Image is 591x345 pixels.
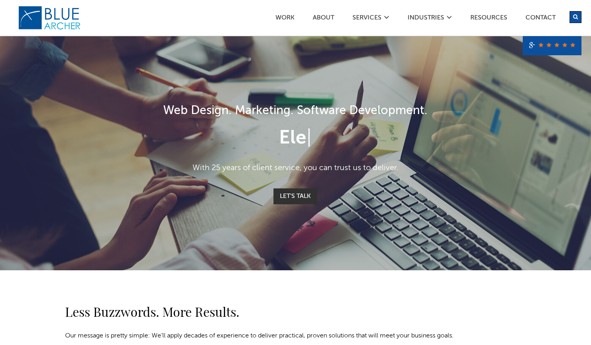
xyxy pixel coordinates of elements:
[65,162,526,174] p: With 25 years of client service, you can trust us to deliver.
[470,15,508,23] a: Resources
[65,102,526,120] h1: Web Design. Marketing. Software Development.
[352,15,382,23] a: SERVICES
[407,15,445,23] a: Industries
[18,6,81,30] img: Blue Archer Logo
[65,331,478,341] p: Our message is pretty simple: We’ll apply decades of experience to deliver practical, proven solu...
[525,15,556,23] a: Contact
[312,15,335,23] a: ABOUT
[279,129,306,148] span: Ele
[65,302,478,321] h2: Less Buzzwords. More Results.
[306,129,312,148] span: |
[275,15,295,23] a: Work
[273,188,317,204] a: Let's Talk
